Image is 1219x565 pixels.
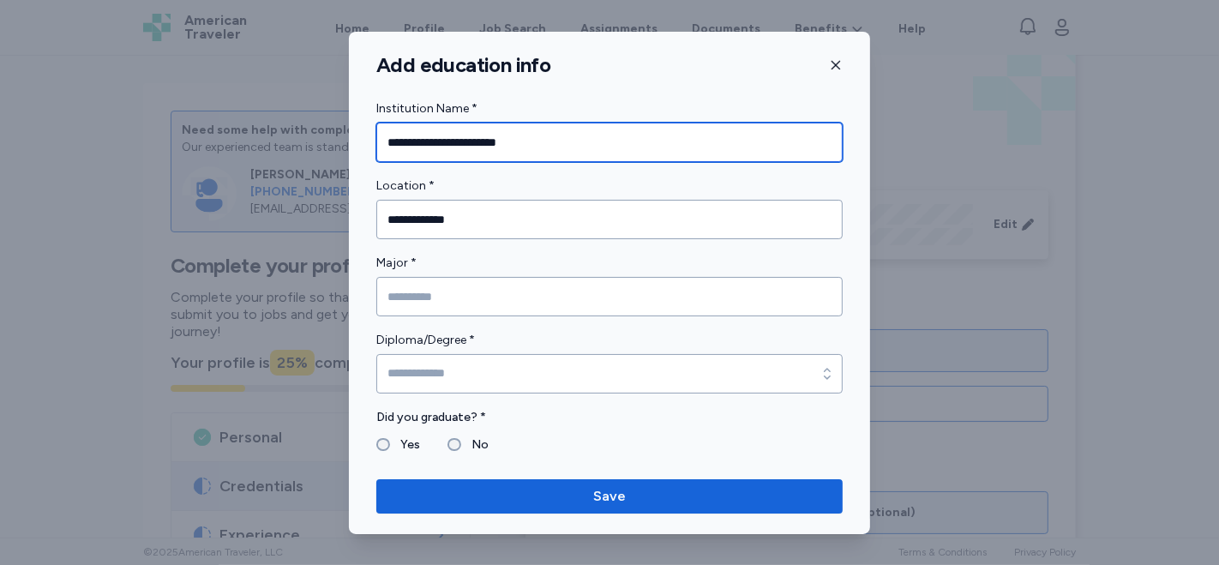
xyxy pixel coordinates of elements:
label: No [461,435,489,455]
label: Major * [376,253,843,273]
label: Institution Name * [376,99,843,119]
input: Institution Name * [376,123,843,162]
span: Save [593,486,626,507]
h1: Add education info [376,52,550,78]
label: Location * [376,176,843,196]
button: Save [376,479,843,514]
input: Location * [376,200,843,239]
input: Major * [376,277,843,316]
label: Yes [390,435,420,455]
label: Did you graduate? * [376,407,843,428]
label: Diploma/Degree * [376,330,843,351]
